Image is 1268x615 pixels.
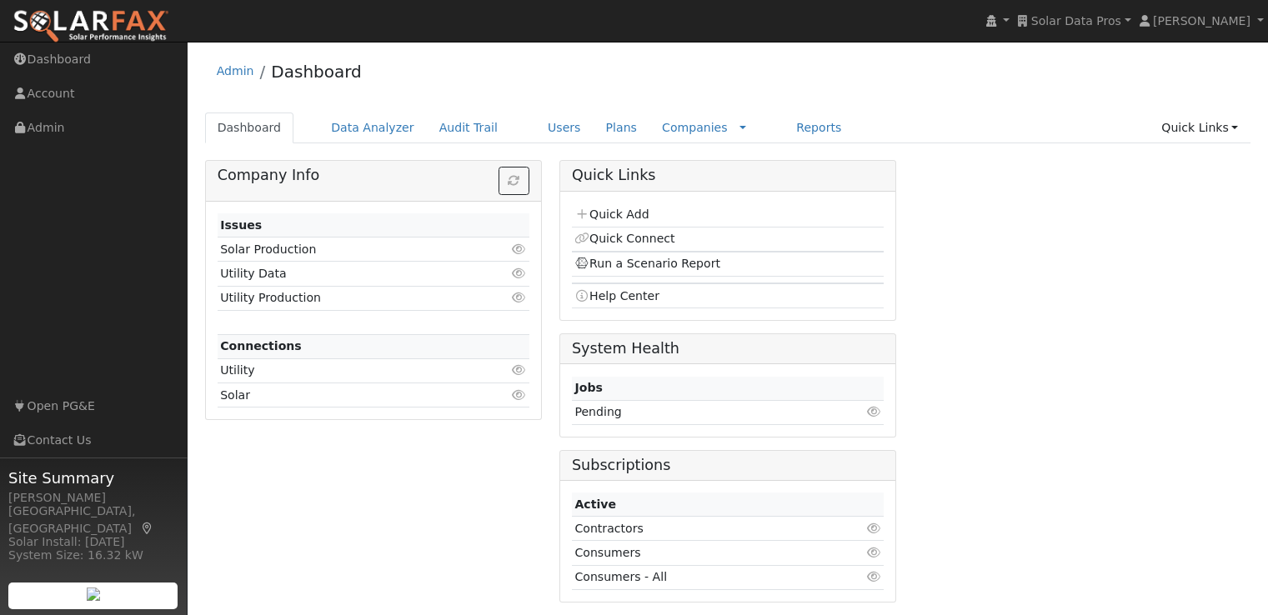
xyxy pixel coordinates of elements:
td: Solar [218,383,479,407]
i: Click to view [512,389,527,401]
a: Audit Trail [427,112,510,143]
td: Consumers - All [572,565,829,589]
td: Solar Production [218,237,479,262]
a: Dashboard [205,112,294,143]
h5: System Health [572,340,884,357]
i: Click to view [866,522,881,534]
i: Click to view [512,364,527,376]
div: [PERSON_NAME] [8,489,178,507]
i: Click to view [866,547,881,558]
h5: Company Info [218,167,529,184]
td: Utility [218,358,479,382]
a: Help Center [574,289,659,302]
td: Consumers [572,541,829,565]
div: Solar Install: [DATE] [8,533,178,551]
i: Click to view [866,406,881,417]
a: Data Analyzer [318,112,427,143]
strong: Jobs [574,381,602,394]
div: System Size: 16.32 kW [8,547,178,564]
a: Users [535,112,594,143]
a: Map [140,522,155,535]
span: Site Summary [8,467,178,489]
a: Quick Add [574,207,649,221]
td: Utility Data [218,262,479,286]
strong: Active [574,497,616,511]
i: Click to view [512,292,527,303]
a: Quick Links [1149,112,1250,143]
h5: Quick Links [572,167,884,184]
td: Contractors [572,517,829,541]
img: SolarFax [13,9,169,44]
img: retrieve [87,587,100,601]
a: Companies [662,121,728,134]
a: Run a Scenario Report [574,257,720,270]
h5: Subscriptions [572,457,884,474]
i: Click to view [512,267,527,279]
a: Plans [594,112,649,143]
i: Click to view [512,243,527,255]
a: Dashboard [271,62,362,82]
span: [PERSON_NAME] [1153,14,1250,27]
strong: Issues [220,218,262,232]
i: Click to view [866,571,881,582]
span: Solar Data Pros [1031,14,1121,27]
a: Quick Connect [574,232,674,245]
td: Pending [572,400,796,424]
a: Reports [784,112,854,143]
td: Utility Production [218,286,479,310]
div: [GEOGRAPHIC_DATA], [GEOGRAPHIC_DATA] [8,502,178,537]
a: Admin [217,64,254,77]
strong: Connections [220,339,302,352]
